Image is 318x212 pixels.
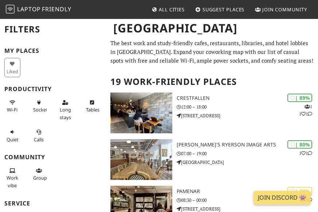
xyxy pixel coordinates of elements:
[4,97,20,116] button: Wi-Fi
[7,106,17,113] span: Stable Wi-Fi
[287,187,312,195] div: | 78%
[4,165,20,191] button: Work vibe
[203,6,245,13] span: Suggest Places
[177,142,318,148] h3: [PERSON_NAME]'s Ryerson Image Arts
[57,97,73,123] button: Long stays
[86,106,99,113] span: Work-friendly tables
[287,140,312,149] div: | 80%
[107,18,314,38] h1: [GEOGRAPHIC_DATA]
[177,95,318,101] h3: Crestfallen
[110,139,172,180] img: Balzac's Ryerson Image Arts
[4,18,102,40] h2: Filters
[110,93,172,133] img: Crestfallen
[177,159,318,166] p: [GEOGRAPHIC_DATA]
[149,3,188,16] a: All Cities
[33,174,49,181] span: Group tables
[262,6,307,13] span: Join Community
[4,154,102,161] h3: Community
[110,71,314,93] h2: 19 Work-Friendly Places
[4,86,102,93] h3: Productivity
[4,126,20,145] button: Quiet
[7,174,18,188] span: People working
[17,5,41,13] span: Laptop
[6,5,15,13] img: LaptopFriendly
[159,6,185,13] span: All Cities
[106,139,318,180] a: Balzac's Ryerson Image Arts | 80% 11 [PERSON_NAME]'s Ryerson Image Arts 07:00 – 19:00 [GEOGRAPHIC...
[177,112,318,119] p: [STREET_ADDRESS]
[177,103,318,110] p: 12:00 – 18:00
[31,97,47,116] button: Sockets
[7,136,19,143] span: Quiet
[34,136,44,143] span: Video/audio calls
[31,126,47,145] button: Calls
[42,5,71,13] span: Friendly
[177,197,318,204] p: 08:30 – 00:00
[4,200,102,207] h3: Service
[177,150,318,157] p: 07:00 – 19:00
[254,191,311,205] a: Join Discord 👾
[31,165,47,184] button: Groups
[84,97,100,116] button: Tables
[299,103,312,117] p: 1 1 1
[287,94,312,102] div: | 89%
[60,106,71,120] span: Long stays
[106,93,318,133] a: Crestfallen | 89% 111 Crestfallen 12:00 – 18:00 [STREET_ADDRESS]
[177,188,318,195] h3: Pamenar
[33,106,50,113] span: Power sockets
[4,47,102,54] h3: My Places
[192,3,248,16] a: Suggest Places
[299,150,312,157] p: 1 1
[110,39,314,65] p: The best work and study-friendly cafes, restaurants, libraries, and hotel lobbies in [GEOGRAPHIC_...
[252,3,310,16] a: Join Community
[6,3,71,16] a: LaptopFriendly LaptopFriendly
